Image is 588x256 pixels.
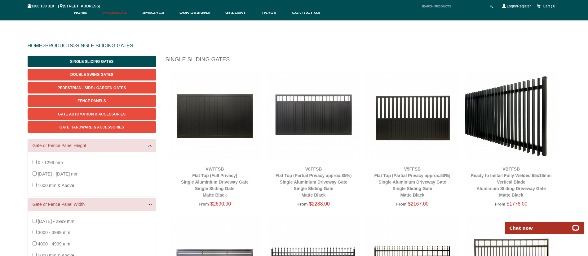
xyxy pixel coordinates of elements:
[57,86,126,90] span: Pedestrian / Side / Garden Gates
[74,5,99,20] a: Home
[495,202,505,206] span: From
[507,4,531,8] a: Login/Register
[507,201,528,206] span: $1778.00
[70,59,113,64] span: Single Sliding Gates
[169,70,261,162] img: VWFFSB - Flat Top (Full Privacy) - Single Aluminium Driveway Gate - Single Sliding Gate - Matte B...
[176,5,222,20] a: Our Designs
[28,95,156,106] a: Fence Panels
[33,201,151,208] a: Gate or Fence Panel Width
[28,4,100,8] span: 1300 100 310 | [STREET_ADDRESS]
[366,70,459,162] img: V5FFSB - Flat Top (Partial Privacy approx.50%) - Single Aluminium Driveway Gate - Single Sliding ...
[38,183,74,188] span: 1600 mm & Above
[309,201,330,206] span: $2288.00
[181,167,249,197] a: VWFFSBFlat Top (Full Privacy)Single Aluminium Driveway GateSingle Sliding GateMatte Black
[501,215,588,234] iframe: LiveChat chat widget
[70,72,113,77] span: Double Swing Gates
[28,108,156,120] a: Gate Automation & Accessories
[210,201,231,206] span: $2690.00
[76,43,133,48] a: SINGLE SLIDING GATES
[258,5,289,20] a: Trade
[28,82,156,93] a: Pedestrian / Side / Garden Gates
[99,5,139,20] a: Products
[38,171,78,176] span: [DATE] - [DATE] mm
[374,167,451,197] a: V5FFSBFlat Top (Partial Privacy approx.50%)Single Aluminium Driveway GateSingle Sliding GateMatte...
[289,5,320,20] a: Contact Us
[297,202,307,206] span: From
[396,202,406,206] span: From
[408,201,429,206] span: $2167.00
[276,167,352,197] a: V8FFSBFlat Top (Partial Privacy approx.85%)Single Aluminium Driveway GateSingle Sliding GateMatte...
[166,56,561,67] h1: Single Sliding Gates
[543,4,557,8] span: Cart ( 0 )
[33,142,151,149] a: Gate or Fence Panel Height
[471,167,552,197] a: VBFFSBReady to Install Fully Welded 65x16mm Vertical BladeAluminium Sliding Driveway GateMatte Black
[139,5,176,20] a: Specials
[38,241,70,246] span: 4000 - 4999 mm
[60,125,124,129] span: Gate Hardware & Accessories
[199,202,209,206] span: From
[28,69,156,80] a: Double Swing Gates
[28,36,561,56] div: > >
[28,56,156,67] a: Single Sliding Gates
[28,121,156,133] a: Gate Hardware & Accessories
[222,5,258,20] a: Gallery
[418,2,488,10] input: SEARCH PRODUCTS
[465,70,558,162] img: VBFFSB - Ready to Install Fully Welded 65x16mm Vertical Blade - Aluminium Sliding Driveway Gate -...
[38,219,74,224] span: [DATE] - 2999 mm
[38,230,70,235] span: 3000 - 3999 mm
[45,43,73,48] a: PRODUCTS
[28,43,42,48] a: HOME
[58,112,126,116] span: Gate Automation & Accessories
[38,160,63,165] span: 0 - 1299 mm
[267,70,360,162] img: V8FFSB - Flat Top (Partial Privacy approx.85%) - Single Aluminium Driveway Gate - Single Sliding ...
[77,99,106,103] span: Fence Panels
